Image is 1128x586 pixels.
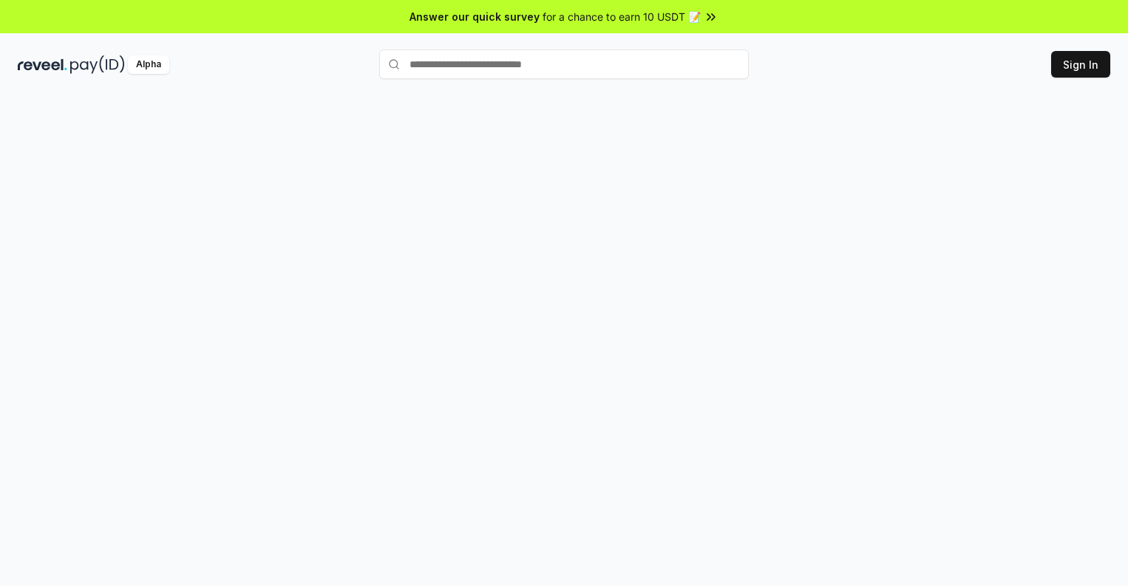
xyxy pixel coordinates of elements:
[410,9,540,24] span: Answer our quick survey
[18,55,67,74] img: reveel_dark
[70,55,125,74] img: pay_id
[1051,51,1110,78] button: Sign In
[543,9,701,24] span: for a chance to earn 10 USDT 📝
[128,55,169,74] div: Alpha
